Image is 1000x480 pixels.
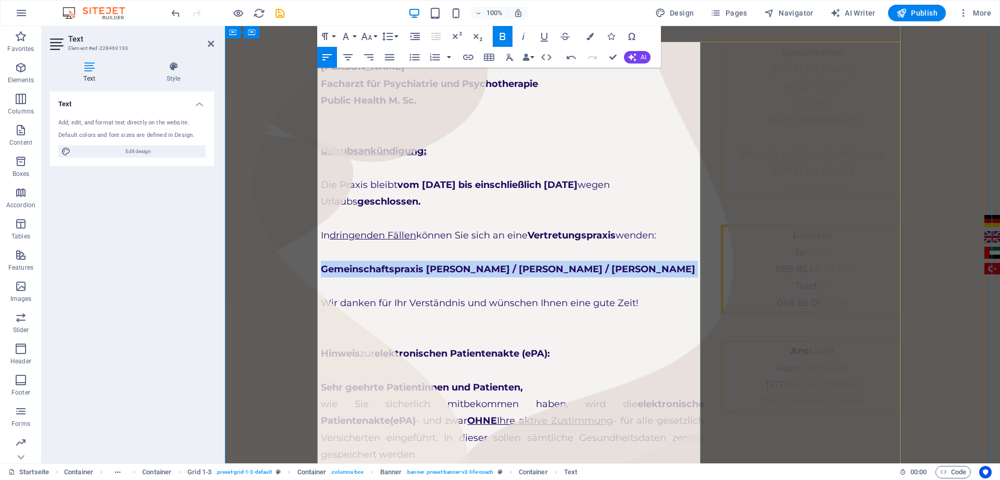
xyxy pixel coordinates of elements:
[7,45,34,53] p: Favorites
[979,466,992,478] button: Usercentrics
[888,5,946,21] button: Publish
[514,26,533,47] button: Italic (Ctrl+I)
[641,54,646,60] span: AI
[50,92,214,110] h4: Text
[9,138,32,147] p: Content
[6,201,35,209] p: Accordion
[297,466,327,478] span: Click to select. Double-click to edit
[11,420,30,428] p: Forms
[253,7,265,19] button: reload
[74,145,203,158] span: Edit design
[935,466,971,478] button: Code
[561,47,581,68] button: Undo (Ctrl+Z)
[498,469,503,475] i: This element is a customizable preset
[622,26,642,47] button: Special Characters
[764,8,814,18] span: Navigator
[273,7,286,19] button: save
[896,8,938,18] span: Publish
[514,8,523,18] i: On resize automatically adjust zoom level to fit chosen device.
[11,232,30,241] p: Tables
[458,47,478,68] button: Insert Link
[445,47,453,68] button: Ordered List
[555,26,575,47] button: Strikethrough
[651,5,698,21] button: Design
[58,131,206,140] div: Default colors and font sizes are defined in Design.
[8,76,34,84] p: Elements
[486,7,503,19] h6: 100%
[655,8,694,18] span: Design
[359,26,379,47] button: Font Size
[170,7,182,19] i: Undo: Change text (Ctrl+Z)
[359,47,379,68] button: Align Right
[253,7,265,19] i: Reload page
[13,326,29,334] p: Slider
[11,388,30,397] p: Footer
[468,26,488,47] button: Subscript
[958,8,991,18] span: More
[406,466,493,478] span: . banner .preset-banner-v3-life-coach
[534,26,554,47] button: Underline (Ctrl+U)
[899,466,927,478] h6: Session time
[317,47,337,68] button: Align Left
[580,26,600,47] button: Colors
[330,466,364,478] span: . columns-box
[521,47,535,68] button: Data Bindings
[10,357,31,365] p: Header
[68,44,193,53] h3: Element #ed-228469193
[405,47,424,68] button: Unordered List
[133,61,214,83] h4: Style
[564,466,577,478] span: Click to select. Double-click to edit
[64,466,93,478] span: Click to select. Double-click to edit
[216,466,272,478] span: . preset-grid-1-3-default
[10,295,32,303] p: Images
[50,61,133,83] h4: Text
[68,34,214,44] h2: Text
[8,107,34,116] p: Columns
[830,8,876,18] span: AI Writer
[8,466,49,478] a: Click to cancel selection. Double-click to open Pages
[479,47,499,68] button: Insert Table
[519,466,548,478] span: Click to select. Double-click to edit
[58,119,206,128] div: Add, edit, and format text directly on the website.
[760,5,818,21] button: Navigator
[471,7,508,19] button: 100%
[710,8,747,18] span: Pages
[940,466,966,478] span: Code
[603,47,623,68] button: Confirm (Ctrl+⏎)
[8,263,33,272] p: Features
[380,26,399,47] button: Line Height
[317,26,337,47] button: Paragraph Format
[60,7,138,19] img: Editor Logo
[910,466,927,478] span: 00 00
[276,469,281,475] i: This element is a customizable preset
[338,47,358,68] button: Align Center
[425,47,445,68] button: Ordered List
[64,466,577,478] nav: breadcrumb
[169,7,182,19] button: undo
[500,47,520,68] button: Clear Formatting
[142,466,171,478] span: Click to select. Double-click to edit
[651,5,698,21] div: Design (Ctrl+Alt+Y)
[187,466,211,478] span: Click to select. Double-click to edit
[12,170,30,178] p: Boxes
[624,51,651,64] button: AI
[405,26,425,47] button: Increase Indent
[601,26,621,47] button: Icons
[493,26,512,47] button: Bold (Ctrl+B)
[274,7,286,19] i: Save (Ctrl+S)
[536,47,556,68] button: HTML
[826,5,880,21] button: AI Writer
[232,7,244,19] button: Click here to leave preview mode and continue editing
[58,145,206,158] button: Edit design
[706,5,751,21] button: Pages
[426,26,446,47] button: Decrease Indent
[582,47,602,68] button: Redo (Ctrl+Shift+Z)
[380,47,399,68] button: Align Justify
[338,26,358,47] button: Font Family
[447,26,467,47] button: Superscript
[954,5,995,21] button: More
[380,466,402,478] span: Click to select. Double-click to edit
[918,468,919,476] span: :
